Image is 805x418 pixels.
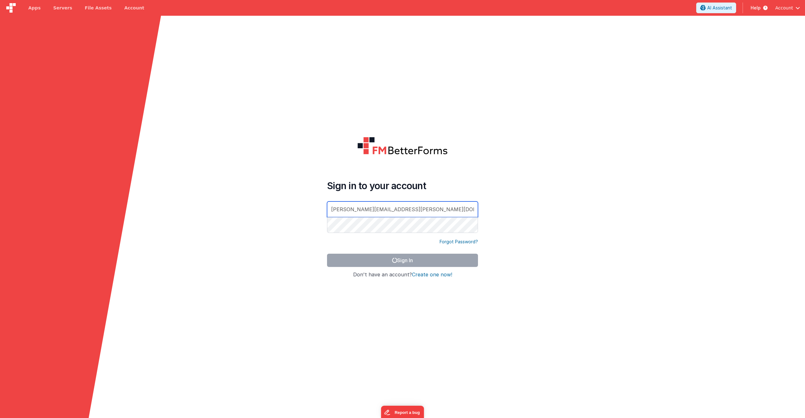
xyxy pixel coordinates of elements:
[327,272,478,278] h4: Don't have an account?
[327,180,478,191] h4: Sign in to your account
[775,5,800,11] button: Account
[440,239,478,245] a: Forgot Password?
[53,5,72,11] span: Servers
[775,5,793,11] span: Account
[412,272,452,278] button: Create one now!
[707,5,732,11] span: AI Assistant
[327,254,478,267] button: Sign In
[28,5,41,11] span: Apps
[751,5,761,11] span: Help
[85,5,112,11] span: File Assets
[696,3,736,13] button: AI Assistant
[327,201,478,217] input: Email Address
